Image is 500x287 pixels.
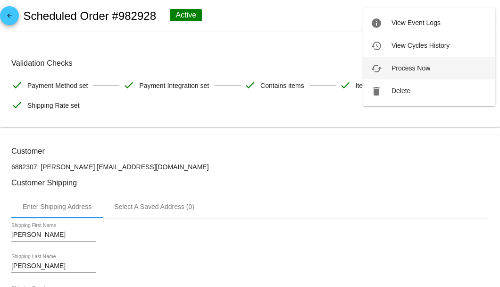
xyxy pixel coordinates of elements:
span: Delete [392,87,410,95]
mat-icon: info [371,17,382,29]
mat-icon: cached [371,63,382,74]
mat-icon: delete [371,86,382,97]
span: View Event Logs [392,19,441,26]
span: View Cycles History [392,42,450,49]
mat-icon: history [371,40,382,52]
span: Process Now [392,64,430,72]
